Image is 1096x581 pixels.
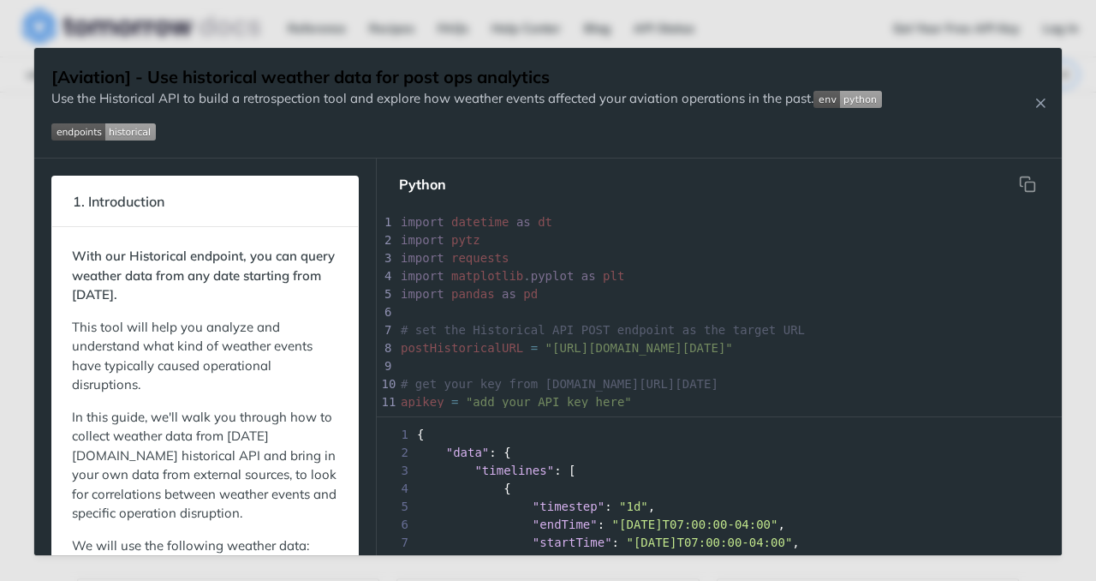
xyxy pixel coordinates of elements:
[377,321,394,339] div: 7
[377,213,394,231] div: 1
[377,552,414,570] span: 8
[377,480,414,498] span: 4
[813,90,882,106] span: Expand image
[61,185,176,219] span: 1. Introduction
[377,249,394,267] div: 3
[401,377,718,391] span: # get your key from [DOMAIN_NAME][URL][DATE]
[533,518,598,531] span: "endTime"
[51,65,882,89] h1: [Aviation] - Use historical weather data for post ops analytics
[619,500,648,513] span: "1d"
[474,464,554,477] span: "timelines"
[401,269,624,283] span: .
[377,285,394,303] div: 5
[523,287,538,301] span: pd
[377,444,1062,462] div: : {
[377,498,414,516] span: 5
[533,536,612,549] span: "startTime"
[377,534,1062,552] div: : ,
[446,446,490,459] span: "data"
[377,357,394,375] div: 9
[451,269,523,283] span: matplotlib
[377,375,394,393] div: 10
[451,233,480,247] span: pytz
[451,215,509,229] span: datetime
[72,248,335,302] strong: With our Historical endpoint, you can query weather data from any date starting from [DATE].
[538,215,552,229] span: dt
[377,480,1062,498] div: {
[813,91,882,108] img: env
[466,395,632,409] span: "add your API key here"
[531,341,538,355] span: =
[51,122,882,141] span: Expand image
[51,123,156,141] img: endpoint
[377,534,414,552] span: 7
[612,518,778,531] span: "[DATE]T07:00:00-04:00"
[502,287,516,301] span: as
[401,269,444,283] span: import
[72,536,338,556] p: We will use the following weather data:
[377,462,1062,480] div: : [
[72,318,338,395] p: This tool will help you analyze and understand what kind of weather events have typically caused ...
[401,287,444,301] span: import
[377,339,394,357] div: 8
[1010,167,1045,201] button: Copy
[581,269,596,283] span: as
[451,287,495,301] span: pandas
[377,462,414,480] span: 3
[1019,176,1036,193] svg: hidden
[1027,94,1053,111] button: Close Recipe
[377,231,394,249] div: 2
[401,395,444,409] span: apikey
[626,536,792,549] span: "[DATE]T07:00:00-04:00"
[401,233,444,247] span: import
[451,395,458,409] span: =
[72,408,338,524] p: In this guide, we'll walk you through how to collect weather data from [DATE][DOMAIN_NAME] histor...
[531,269,575,283] span: pyplot
[377,303,394,321] div: 6
[533,554,612,567] span: "intervals"
[516,215,531,229] span: as
[377,516,414,534] span: 6
[545,341,733,355] span: "[URL][DOMAIN_NAME][DATE]"
[377,516,1062,534] div: : ,
[451,251,509,265] span: requests
[603,269,624,283] span: plt
[377,426,1062,444] div: {
[385,167,460,201] button: Python
[377,444,414,462] span: 2
[401,323,805,337] span: # set the Historical API POST endpoint as the target URL
[51,89,882,109] p: Use the Historical API to build a retrospection tool and explore how weather events affected your...
[377,552,1062,570] div: : [
[401,215,444,229] span: import
[377,498,1062,516] div: : ,
[533,500,605,513] span: "timestep"
[401,341,523,355] span: postHistoricalURL
[401,251,444,265] span: import
[377,426,414,444] span: 1
[377,393,394,411] div: 11
[377,267,394,285] div: 4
